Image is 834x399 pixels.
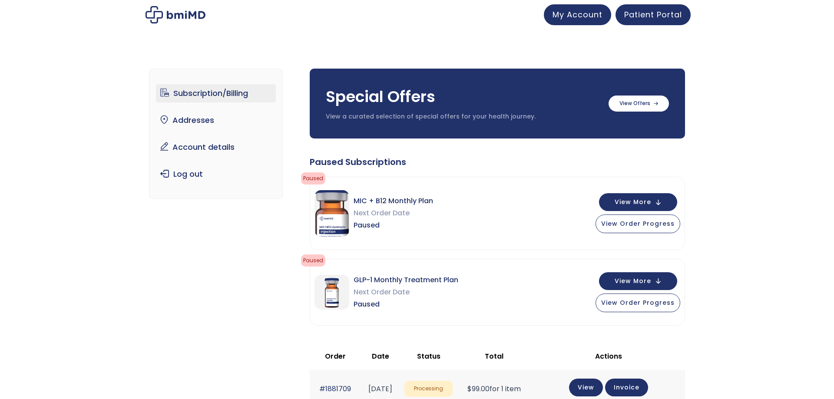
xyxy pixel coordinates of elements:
a: Invoice [605,379,648,396]
nav: Account pages [149,69,283,199]
img: GLP-1 Monthly Treatment Plan [314,275,349,310]
a: Subscription/Billing [156,84,276,102]
img: MIC + B12 Monthly Plan [314,190,349,237]
span: 99.00 [467,384,490,394]
span: Next Order Date [354,286,458,298]
span: View Order Progress [601,298,675,307]
span: Status [417,351,440,361]
button: View Order Progress [596,293,680,312]
a: My Account [544,4,611,25]
span: $ [467,384,472,394]
a: Log out [156,165,276,183]
span: My Account [553,9,602,20]
a: View [569,379,603,396]
span: Paused [354,298,458,310]
span: Total [485,351,503,361]
span: View More [615,278,651,284]
span: MIC + B12 Monthly Plan [354,195,433,207]
button: View More [599,272,677,290]
h3: Special Offers [326,86,600,108]
span: Paused [301,254,325,267]
span: Paused [354,219,433,231]
p: View a curated selection of special offers for your health journey. [326,112,600,121]
span: Patient Portal [624,9,682,20]
a: Account details [156,138,276,156]
img: My account [146,6,205,23]
span: Order [325,351,346,361]
span: Next Order Date [354,207,433,219]
span: View More [615,199,651,205]
div: Paused Subscriptions [310,156,685,168]
button: View Order Progress [596,214,680,233]
a: Addresses [156,111,276,129]
span: Date [372,351,389,361]
time: [DATE] [368,384,392,394]
span: Processing [404,381,453,397]
span: Paused [301,172,325,185]
a: Patient Portal [616,4,691,25]
span: View Order Progress [601,219,675,228]
a: #1881709 [319,384,351,394]
span: GLP-1 Monthly Treatment Plan [354,274,458,286]
button: View More [599,193,677,211]
span: Actions [595,351,622,361]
